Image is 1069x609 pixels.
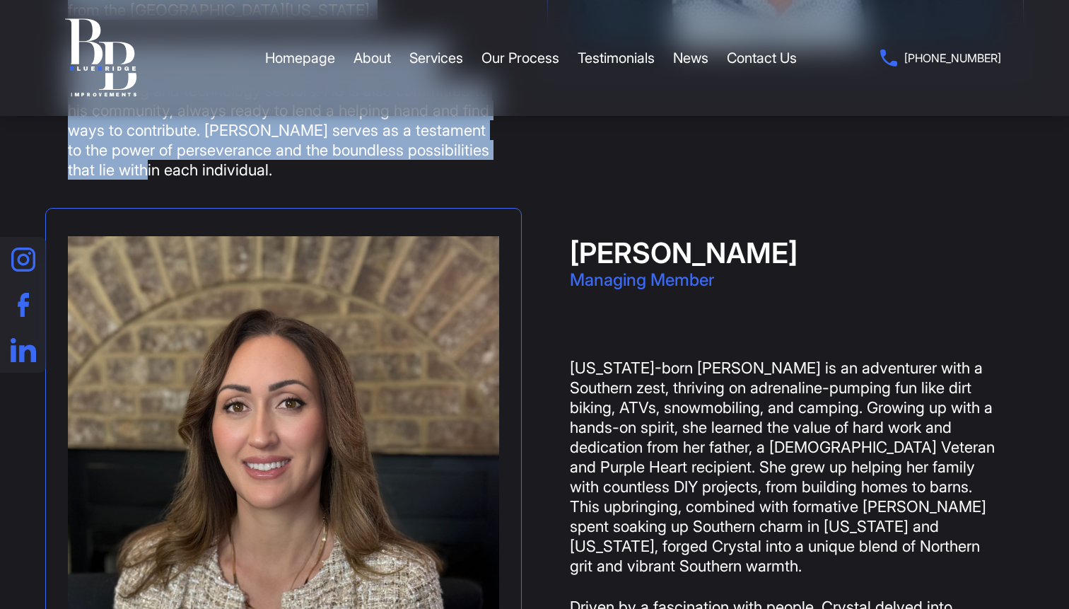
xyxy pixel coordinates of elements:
[265,37,335,79] a: Homepage
[727,37,797,79] a: Contact Us
[570,236,1001,270] h2: [PERSON_NAME]
[880,48,1001,68] a: [PHONE_NUMBER]
[673,37,708,79] a: News
[570,358,1001,576] p: [US_STATE]-born [PERSON_NAME] is an adventurer with a Southern zest, thriving on adrenaline-pumpi...
[570,270,1001,291] h3: Managing Member
[409,37,463,79] a: Services
[904,48,1001,68] span: [PHONE_NUMBER]
[578,37,655,79] a: Testimonials
[481,37,559,79] a: Our Process
[354,37,391,79] a: About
